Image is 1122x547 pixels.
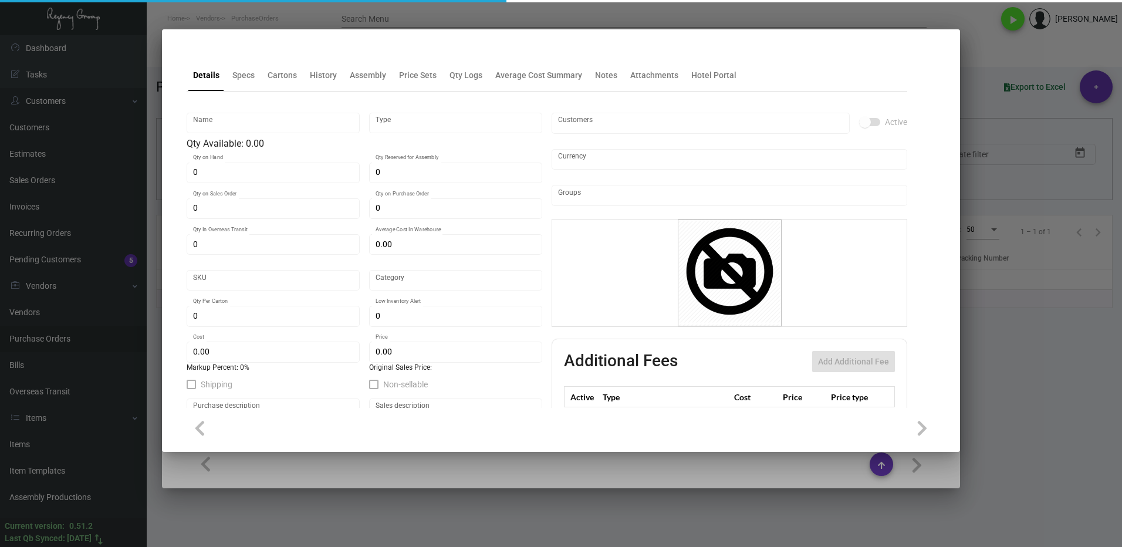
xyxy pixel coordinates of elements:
th: Price [780,387,828,407]
th: Cost [731,387,779,407]
div: History [310,69,337,82]
div: Details [193,69,219,82]
div: Hotel Portal [691,69,736,82]
div: Assembly [350,69,386,82]
div: Qty Available: 0.00 [187,137,542,151]
span: Add Additional Fee [818,357,889,366]
div: 0.51.2 [69,520,93,532]
th: Price type [828,387,881,407]
span: Non-sellable [383,377,428,391]
h2: Additional Fees [564,351,678,372]
div: Average Cost Summary [495,69,582,82]
input: Add new.. [558,191,901,200]
div: Attachments [630,69,678,82]
div: Last Qb Synced: [DATE] [5,532,92,545]
div: Notes [595,69,617,82]
div: Price Sets [399,69,437,82]
button: Add Additional Fee [812,351,895,372]
span: Shipping [201,377,232,391]
th: Type [600,387,731,407]
div: Current version: [5,520,65,532]
th: Active [565,387,600,407]
input: Add new.. [558,119,844,128]
span: Active [885,115,907,129]
div: Qty Logs [450,69,482,82]
div: Cartons [268,69,297,82]
div: Specs [232,69,255,82]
